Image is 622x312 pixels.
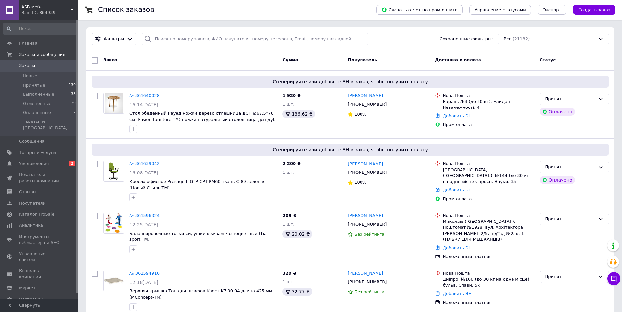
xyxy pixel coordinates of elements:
a: Фото товару [103,271,124,291]
span: Оплаченные [23,110,51,116]
a: № 361594916 [129,271,160,276]
div: Ваш ID: 864939 [21,10,78,16]
span: Инструменты вебмастера и SEO [19,234,60,246]
div: [GEOGRAPHIC_DATA] ([GEOGRAPHIC_DATA].), №144 (до 30 кг на одне місце): просп. Науки, 35 [443,167,534,185]
img: Фото товару [104,213,124,233]
span: Настройки [19,296,43,302]
span: Экспорт [543,8,561,12]
span: 100% [354,112,366,117]
span: Доставка и оплата [435,57,481,62]
span: Покупатели [19,200,46,206]
span: (21132) [513,36,530,41]
span: Без рейтинга [354,289,384,294]
img: Фото товару [104,271,124,291]
a: Добавить ЭН [443,188,472,192]
span: 16:14[DATE] [129,102,158,107]
span: Принятые [23,82,45,88]
a: № 361596324 [129,213,160,218]
button: Экспорт [538,5,566,15]
div: [PHONE_NUMBER] [346,100,388,108]
span: 12:18[DATE] [129,280,158,285]
span: Управление сайтом [19,251,60,263]
span: Каталог ProSale [19,211,54,217]
div: Вараш, №4 (до 30 кг): майдан Незалежності, 4 [443,99,534,110]
div: [PHONE_NUMBER] [346,168,388,177]
div: Нова Пошта [443,161,534,167]
div: 186.62 ₴ [282,110,315,118]
span: 2 [69,161,75,166]
span: Все [504,36,512,42]
button: Чат с покупателем [607,272,620,285]
span: Статус [540,57,556,62]
a: № 361639042 [129,161,160,166]
span: 1 920 ₴ [282,93,301,98]
a: [PERSON_NAME] [348,213,383,219]
span: Товары и услуги [19,150,56,156]
span: Главная [19,41,37,46]
a: Фото товару [103,213,124,234]
span: 1 шт. [282,170,294,175]
a: Фото товару [103,161,124,182]
span: Сгенерируйте или добавьте ЭН в заказ, чтобы получить оплату [94,146,606,153]
img: Фото товару [105,93,123,113]
span: Сумма [282,57,298,62]
h1: Список заказов [98,6,154,14]
span: 1 шт. [282,279,294,284]
a: Кресло офисное Prestige II GTP CPT PM60 ткань C-89 зеленая (Новый Стиль ТМ) [129,179,265,190]
span: Управление статусами [475,8,526,12]
a: Создать заказ [566,7,615,12]
img: Фото товару [105,161,123,181]
a: Добавить ЭН [443,113,472,118]
div: Наложенный платеж [443,254,534,260]
span: Показатели работы компании [19,172,60,184]
a: Добавить ЭН [443,245,472,250]
div: Пром-оплата [443,122,534,128]
span: Выполненные [23,91,54,97]
div: Миколаїв ([GEOGRAPHIC_DATA].), Поштомат №1928: вул. Архітектора [PERSON_NAME], 2/5, під'їзд №2, к... [443,219,534,242]
span: Верхняя крышка Топ для шкафов Квест K7.00.04 длина 425 мм (MConcept-ТМ) [129,288,272,300]
span: 0 [78,119,80,131]
input: Поиск по номеру заказа, ФИО покупателя, номеру телефона, Email, номеру накладной [142,33,369,45]
span: Отзывы [19,189,36,195]
span: Уведомления [19,161,49,167]
span: 16:08[DATE] [129,170,158,175]
div: 32.77 ₴ [282,288,312,296]
span: 3917 [71,101,80,107]
div: Принят [545,164,596,171]
span: Аналитика [19,222,43,228]
span: 100% [354,180,366,185]
a: Балансировочные точки-сидушки кожзам Разноцветный (Тia-sport ТМ) [129,231,268,242]
a: Стол обеденный Раунд ножки дерево стлешница ДСП Ø67,5*76 см (Fusion furniture ТМ) ножки натуральн... [129,111,276,128]
span: Скачать отчет по пром-оплате [381,7,458,13]
div: Дніпро, №166 (до 30 кг на одне місце): бульв. Слави, 5к [443,276,534,288]
div: Оплачено [540,176,575,184]
span: 209 ₴ [282,213,296,218]
div: Нова Пошта [443,93,534,99]
span: Сообщения [19,139,44,144]
span: Сохраненные фильтры: [440,36,493,42]
span: Без рейтинга [354,232,384,237]
a: № 361640028 [129,93,160,98]
span: Новые [23,73,37,79]
span: Покупатель [348,57,377,62]
span: Отмененные [23,101,51,107]
div: Наложенный платеж [443,300,534,305]
div: Нова Пошта [443,271,534,276]
span: Заказы и сообщения [19,52,65,57]
a: Добавить ЭН [443,291,472,296]
div: [PHONE_NUMBER] [346,220,388,229]
span: 12:25[DATE] [129,222,158,227]
span: Заказы [19,63,35,69]
div: [PHONE_NUMBER] [346,278,388,286]
button: Скачать отчет по пром-оплате [376,5,463,15]
div: Принят [545,273,596,280]
span: Создать заказ [578,8,610,12]
button: Создать заказ [573,5,615,15]
span: 0 [78,73,80,79]
span: 1 шт. [282,102,294,107]
input: Поиск [3,23,81,35]
div: 20.02 ₴ [282,230,312,238]
span: Фильтры [104,36,124,42]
